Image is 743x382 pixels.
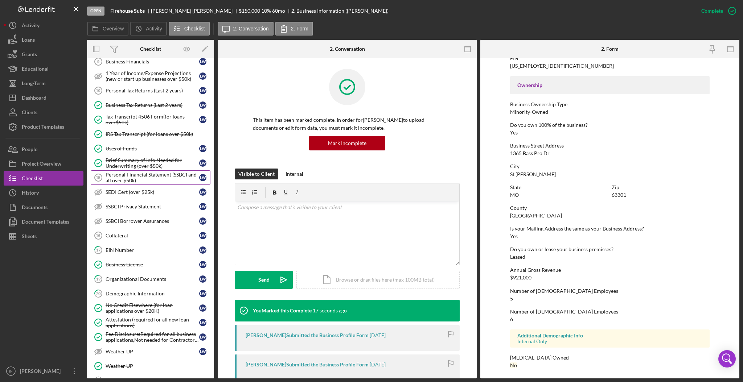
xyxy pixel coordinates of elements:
div: Checklist [22,171,43,187]
div: 63301 [612,192,626,198]
div: L W [199,58,206,65]
tspan: 16 [96,233,100,238]
tspan: 15 [96,175,100,180]
div: IRS Tax Transcript (for loans over $50k) [106,131,210,137]
div: L W [199,319,206,326]
div: Ownership [517,82,702,88]
a: 15Personal Financial Statement (SSBCI and all over $50k)LW [91,170,210,185]
div: 60 mo [272,8,285,14]
a: People [4,142,83,157]
div: Brief Summary of Info Needed for Underwriting (over $50k) [106,157,199,169]
div: Send [258,271,270,289]
div: [PERSON_NAME] Submitted the Business Profile Form [246,362,369,368]
div: Internal Only [517,339,702,344]
div: No Credit Elsewhere (for loan applications over $20K) [106,302,199,314]
div: L W [199,275,206,283]
div: L W [199,232,206,239]
div: Number of [DEMOGRAPHIC_DATA] Employees [510,288,710,294]
time: 2025-10-06 20:35 [313,308,347,314]
div: $921,000 [510,275,531,281]
button: Sheets [4,229,83,244]
div: L W [199,72,206,80]
a: 10Personal Tax Returns (Last 2 years)LW [91,83,210,98]
div: Visible to Client [238,169,275,179]
b: Firehouse Subs [110,8,145,14]
div: Personal Financial Statement (SSBCI and all over $50k) [106,172,199,183]
div: SSBCI Privacy Statement [106,204,199,209]
div: Demographic Information [106,291,199,296]
a: 1 Year of Income/Expense Projections (new or start up businesses over $50k)LW [91,69,210,83]
div: You Marked this Complete [253,308,312,314]
div: L W [199,87,206,94]
div: EIN Number [106,247,199,253]
div: Yes [510,233,518,239]
div: Minority-Owned [510,109,548,115]
div: Long-Term [22,76,46,92]
button: Grants [4,47,83,62]
div: Business Tax Returns (Last 2 years) [106,102,199,108]
div: [PERSON_NAME] Submitted the Business Profile Form [246,332,369,338]
div: Sheets [22,229,37,245]
div: SEDI Cert (over $25k) [106,189,199,195]
a: IRS Tax Transcript (for loans over $50k) [91,127,210,141]
button: 2. Form [275,22,313,36]
div: EIN [510,55,710,61]
div: Documents [22,200,48,216]
div: Clients [22,105,37,121]
div: [MEDICAL_DATA] Owned [510,355,710,361]
a: Document Templates [4,215,83,229]
a: 17EIN NumberLW [91,243,210,257]
div: L W [199,188,206,196]
a: Business LicenseLW [91,257,210,272]
div: Business Ownership Type [510,101,710,107]
div: St [PERSON_NAME] [510,171,556,177]
a: No Credit Elsewhere (for loan applications over $20K)LW [91,301,210,315]
a: Loans [4,33,83,47]
div: Attestation (required for all new loan applications) [106,317,199,328]
button: Long-Term [4,76,83,91]
div: No [510,362,517,368]
div: Weather UP [106,363,210,369]
div: Document Templates [22,215,69,231]
div: [US_EMPLOYER_IDENTIFICATION_NUMBER] [510,63,614,69]
a: SSBCI Borrower AssurancesLW [91,214,210,228]
div: Educational [22,62,49,78]
div: 2. Business Information ([PERSON_NAME]) [291,8,389,14]
div: Loans [22,33,35,49]
div: L W [199,261,206,268]
tspan: 20 [96,291,101,296]
button: Complete [694,4,739,18]
div: [PERSON_NAME] [18,364,65,380]
div: Annual Gross Revenue [510,267,710,273]
div: L W [199,348,206,355]
div: Personal Tax Returns (Last 2 years) [106,88,199,94]
a: Brief Summary of Info Needed for Underwriting (over $50k)LW [91,156,210,170]
a: 20Demographic InformationLW [91,286,210,301]
div: L W [199,304,206,312]
time: 2025-09-19 01:26 [370,332,386,338]
div: L W [199,290,206,297]
div: Product Templates [22,120,64,136]
div: Uses of Funds [106,146,199,151]
label: Checklist [184,26,205,32]
a: Activity [4,18,83,33]
text: IN [9,369,13,373]
div: 1 Year of Income/Expense Projections (new or start up businesses over $50k) [106,70,199,82]
a: SSBCI Privacy StatementLW [91,199,210,214]
div: L W [199,333,206,341]
div: History [22,186,39,202]
button: Clients [4,105,83,120]
div: L W [199,159,206,167]
tspan: 9 [97,59,99,64]
button: Documents [4,200,83,215]
button: Visible to Client [235,169,278,179]
div: Business License [106,262,199,267]
a: 9Business FinancialsLW [91,54,210,69]
div: Business Financials [106,59,199,65]
div: 5 [510,296,513,302]
div: Organizational Documents [106,276,199,282]
a: Dashboard [4,91,83,105]
div: 10 % [261,8,271,14]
